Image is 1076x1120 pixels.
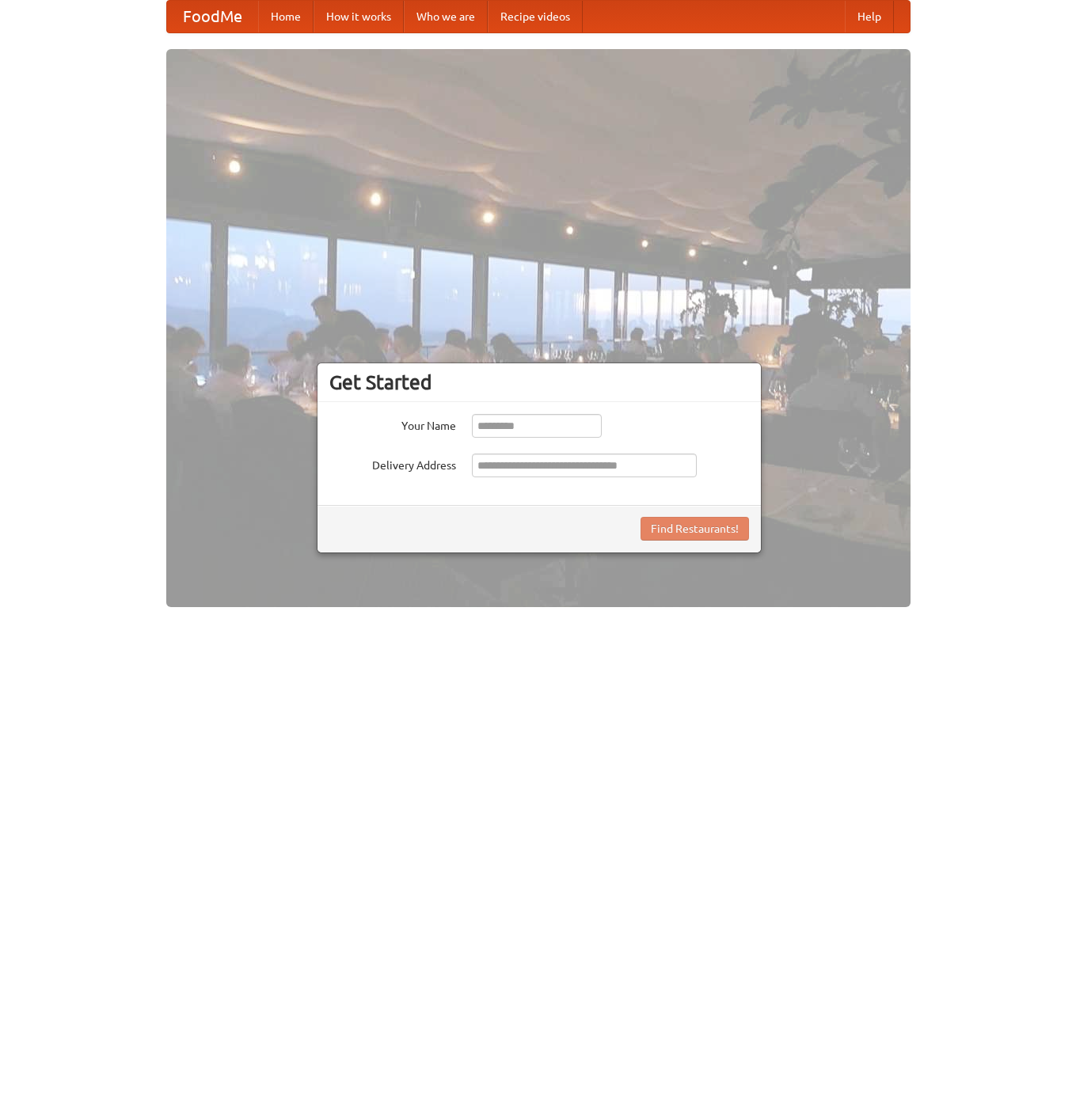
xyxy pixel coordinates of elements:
[329,454,456,473] label: Delivery Address
[845,1,894,32] a: Help
[329,370,749,394] h3: Get Started
[404,1,488,32] a: Who we are
[488,1,583,32] a: Recipe videos
[258,1,314,32] a: Home
[167,1,258,32] a: FoodMe
[641,517,749,541] button: Find Restaurants!
[329,414,456,434] label: Your Name
[314,1,404,32] a: How it works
